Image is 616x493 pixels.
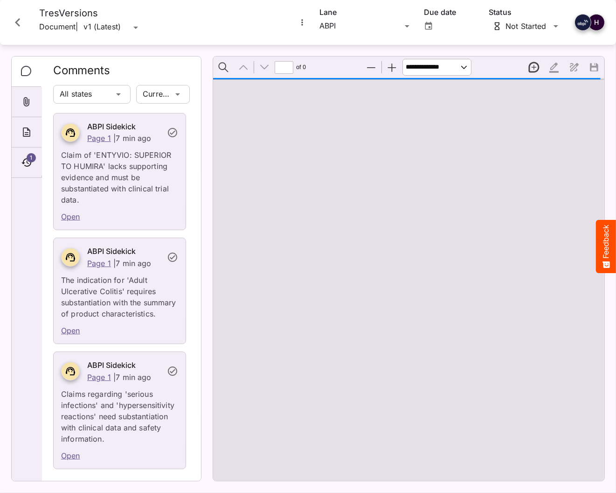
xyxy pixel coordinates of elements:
[113,259,116,268] p: |
[382,57,402,77] button: Zoom In
[61,212,80,221] a: Open
[136,85,172,104] div: Current lane
[76,21,78,32] span: |
[87,359,161,372] h6: ABPI Sidekick
[214,57,233,77] button: Find in Document
[113,134,116,143] p: |
[12,117,42,148] div: About
[61,326,80,335] a: Open
[296,16,308,28] button: More options for TresVersions
[422,20,435,32] button: Open
[53,85,113,104] div: All states
[12,148,42,178] div: Timeline
[492,21,547,31] div: Not Started
[27,153,36,162] span: 1
[87,134,111,143] a: Page 1
[295,57,308,77] span: of ⁨0⁩
[116,259,151,268] p: 7 min ago
[87,121,161,133] h6: ABPI Sidekick
[12,87,42,117] div: Attachments
[116,373,151,382] p: 7 min ago
[524,57,544,77] button: New thread
[12,56,42,87] div: Comments
[113,373,116,382] p: |
[61,144,178,205] p: Claim of 'ENTYVIO: SUPERIOR TO HUMIRA' lacks supporting evidence and must be substantiated with c...
[87,259,111,268] a: Page 1
[4,8,32,36] button: Close card
[61,269,178,319] p: The indication for 'Adult Ulcerative Colitis' requires substantiation with the summary of product...
[116,134,151,143] p: 7 min ago
[39,7,141,19] h4: TresVersions
[361,57,381,77] button: Zoom Out
[588,14,605,31] div: H
[87,246,161,258] h6: ABPI Sidekick
[83,21,130,35] div: v1 (Latest)
[61,383,178,444] p: Claims regarding 'serious infections' and 'hypersensitivity reactions' need substantiation with c...
[87,373,111,382] a: Page 1
[53,64,190,83] h2: Comments
[319,19,401,34] div: ABPI
[61,451,80,460] a: Open
[596,220,616,273] button: Feedback
[39,19,76,36] p: Document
